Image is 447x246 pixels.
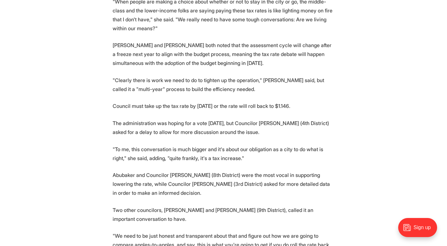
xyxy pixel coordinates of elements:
[393,215,447,246] iframe: portal-trigger
[113,145,335,163] p: "To me, this conversation is much bigger and it's about our obligation as a city to do what is ri...
[113,171,335,197] p: Abubaker and Councilor [PERSON_NAME] (8th District) were the most vocal in supporting lowering th...
[113,119,335,137] p: The administration was hoping for a vote [DATE], but Councilor [PERSON_NAME] (4th District) asked...
[113,41,335,67] p: [PERSON_NAME] and [PERSON_NAME] both noted that the assessment cycle will change after a freeze n...
[113,206,335,223] p: Two other councilors, [PERSON_NAME] and [PERSON_NAME] (9th District), called it an important conv...
[113,102,335,110] p: Council must take up the tax rate by [DATE] or the rate will roll back to $1.146.
[113,76,335,94] p: "Clearly there is work we need to do to tighten up the operation," [PERSON_NAME] said, but called...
